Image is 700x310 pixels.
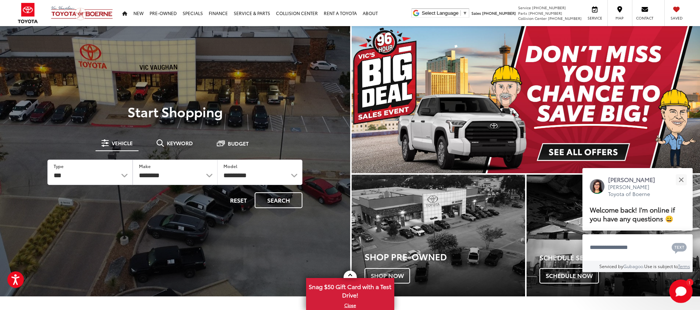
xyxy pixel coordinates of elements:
[224,192,253,208] button: Reset
[611,15,628,21] span: Map
[668,15,685,21] span: Saved
[528,10,562,16] span: [PHONE_NUMBER]
[365,268,410,284] span: Shop Now
[518,10,527,16] span: Parts
[167,140,193,146] span: Keyword
[582,234,693,261] textarea: Type your message
[255,192,302,208] button: Search
[463,10,467,16] span: ▼
[471,10,481,16] span: Sales
[518,15,547,21] span: Collision Center
[31,104,319,119] p: Start Shopping
[352,175,525,296] a: Shop Pre-Owned Shop Now
[527,175,700,296] div: Toyota
[51,6,113,21] img: Vic Vaughan Toyota of Boerne
[548,15,582,21] span: [PHONE_NUMBER]
[518,5,531,10] span: Service
[539,254,700,261] h4: Schedule Service
[599,263,623,269] span: Serviced by
[582,168,693,272] div: Close[PERSON_NAME][PERSON_NAME] Toyota of BoerneWelcome back! I'm online if you have any question...
[644,263,678,269] span: Use is subject to
[54,163,64,169] label: Type
[460,10,461,16] span: ​
[670,239,689,256] button: Chat with SMS
[590,204,675,223] span: Welcome back! I'm online if you have any questions 😀
[608,183,663,198] p: [PERSON_NAME] Toyota of Boerne
[673,172,689,188] button: Close
[669,279,693,303] svg: Start Chat
[228,141,249,146] span: Budget
[678,263,690,269] a: Terms
[307,279,394,301] span: Snag $50 Gift Card with a Test Drive!
[482,10,516,16] span: [PHONE_NUMBER]
[112,140,133,146] span: Vehicle
[539,268,599,284] span: Schedule Now
[527,175,700,296] a: Schedule Service Schedule Now
[422,10,459,16] span: Select Language
[669,279,693,303] button: Toggle Chat Window
[586,15,603,21] span: Service
[422,10,467,16] a: Select Language​
[139,163,151,169] label: Make
[623,263,644,269] a: Gubagoo.
[532,5,566,10] span: [PHONE_NUMBER]
[223,163,237,169] label: Model
[672,242,687,254] svg: Text
[352,175,525,296] div: Toyota
[608,175,663,183] p: [PERSON_NAME]
[365,252,525,261] h3: Shop Pre-Owned
[636,15,653,21] span: Contact
[689,281,690,284] span: 1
